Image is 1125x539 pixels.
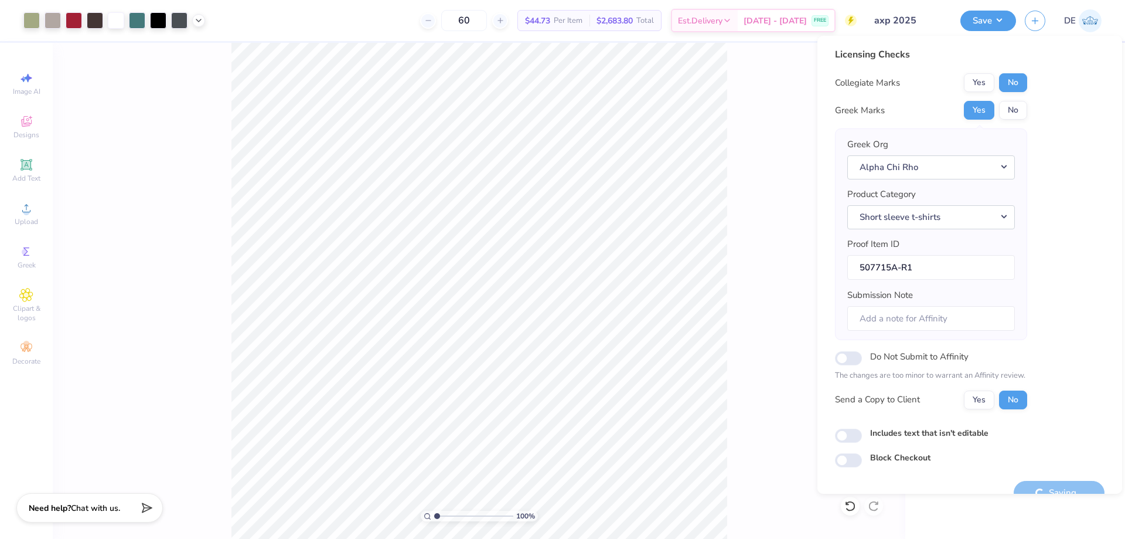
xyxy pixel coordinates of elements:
[12,357,40,366] span: Decorate
[865,9,952,32] input: Untitled Design
[636,15,654,27] span: Total
[525,15,550,27] span: $44.73
[847,155,1015,179] button: Alpha Chi Rho
[516,511,535,521] span: 100 %
[847,188,916,201] label: Product Category
[814,16,826,25] span: FREE
[870,349,969,364] label: Do Not Submit to Affinity
[847,205,1015,229] button: Short sleeve t-shirts
[13,130,39,140] span: Designs
[678,15,722,27] span: Est. Delivery
[960,11,1016,31] button: Save
[835,76,900,90] div: Collegiate Marks
[964,391,994,409] button: Yes
[999,101,1027,120] button: No
[999,73,1027,92] button: No
[999,391,1027,409] button: No
[847,289,913,302] label: Submission Note
[29,503,71,514] strong: Need help?
[835,370,1027,382] p: The changes are too minor to warrant an Affinity review.
[18,260,36,270] span: Greek
[847,238,899,251] label: Proof Item ID
[13,87,40,96] span: Image AI
[870,427,988,439] label: Includes text that isn't editable
[596,15,633,27] span: $2,683.80
[847,306,1015,331] input: Add a note for Affinity
[847,138,888,151] label: Greek Org
[870,452,930,464] label: Block Checkout
[1079,9,1102,32] img: Djian Evardoni
[1064,14,1076,28] span: DE
[744,15,807,27] span: [DATE] - [DATE]
[6,304,47,323] span: Clipart & logos
[964,73,994,92] button: Yes
[71,503,120,514] span: Chat with us.
[441,10,487,31] input: – –
[835,48,1027,62] div: Licensing Checks
[554,15,582,27] span: Per Item
[835,104,885,117] div: Greek Marks
[12,174,40,183] span: Add Text
[964,101,994,120] button: Yes
[15,217,38,226] span: Upload
[1064,9,1102,32] a: DE
[835,393,920,406] div: Send a Copy to Client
